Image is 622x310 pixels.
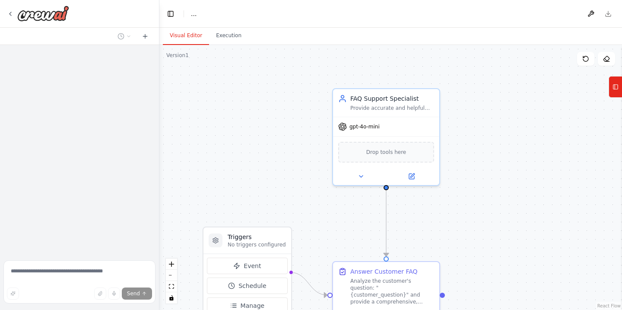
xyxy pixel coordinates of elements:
[228,233,286,241] h3: Triggers
[350,105,434,112] div: Provide accurate and helpful answers to frequently asked questions about {company_name} and their...
[163,27,209,45] button: Visual Editor
[17,6,69,21] img: Logo
[241,301,265,310] span: Manage
[166,270,177,281] button: zoom out
[127,290,140,297] span: Send
[114,31,135,42] button: Switch to previous chat
[366,148,406,157] span: Drop tools here
[207,278,288,294] button: Schedule
[166,281,177,292] button: fit view
[7,288,19,300] button: Improve this prompt
[349,123,380,130] span: gpt-4o-mini
[207,258,288,274] button: Event
[191,10,197,18] nav: breadcrumb
[191,10,197,18] span: ...
[165,8,177,20] button: Hide left sidebar
[166,292,177,304] button: toggle interactivity
[209,27,248,45] button: Execution
[332,88,440,186] div: FAQ Support SpecialistProvide accurate and helpful answers to frequently asked questions about {c...
[350,94,434,103] div: FAQ Support Specialist
[382,190,390,256] g: Edge from 6a28f47f-ab71-463c-abfd-113bd6cb8eb2 to cbb00311-5949-459f-9558-bad169f25ab1
[387,171,436,182] button: Open in side panel
[597,304,621,308] a: React Flow attribution
[290,268,327,300] g: Edge from triggers to cbb00311-5949-459f-9558-bad169f25ab1
[94,288,106,300] button: Upload files
[166,259,177,304] div: React Flow controls
[244,262,261,270] span: Event
[138,31,152,42] button: Start a new chat
[108,288,120,300] button: Click to speak your automation idea
[122,288,152,300] button: Send
[166,259,177,270] button: zoom in
[166,52,189,59] div: Version 1
[350,267,418,276] div: Answer Customer FAQ
[350,278,434,305] div: Analyze the customer's question: "{customer_question}" and provide a comprehensive, helpful answe...
[228,241,286,248] p: No triggers configured
[238,281,266,290] span: Schedule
